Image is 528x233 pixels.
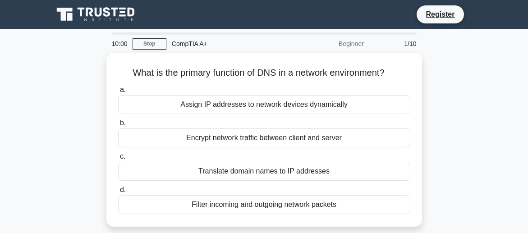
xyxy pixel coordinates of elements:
[133,38,166,50] a: Stop
[117,67,411,79] h5: What is the primary function of DNS in a network environment?
[106,35,133,53] div: 10:00
[420,9,460,20] a: Register
[290,35,369,53] div: Beginner
[118,95,410,114] div: Assign IP addresses to network devices dynamically
[120,152,125,160] span: c.
[120,186,126,193] span: d.
[120,86,126,93] span: a.
[120,119,126,127] span: b.
[118,162,410,181] div: Translate domain names to IP addresses
[118,128,410,147] div: Encrypt network traffic between client and server
[118,195,410,214] div: Filter incoming and outgoing network packets
[166,35,290,53] div: CompTIA A+
[369,35,422,53] div: 1/10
